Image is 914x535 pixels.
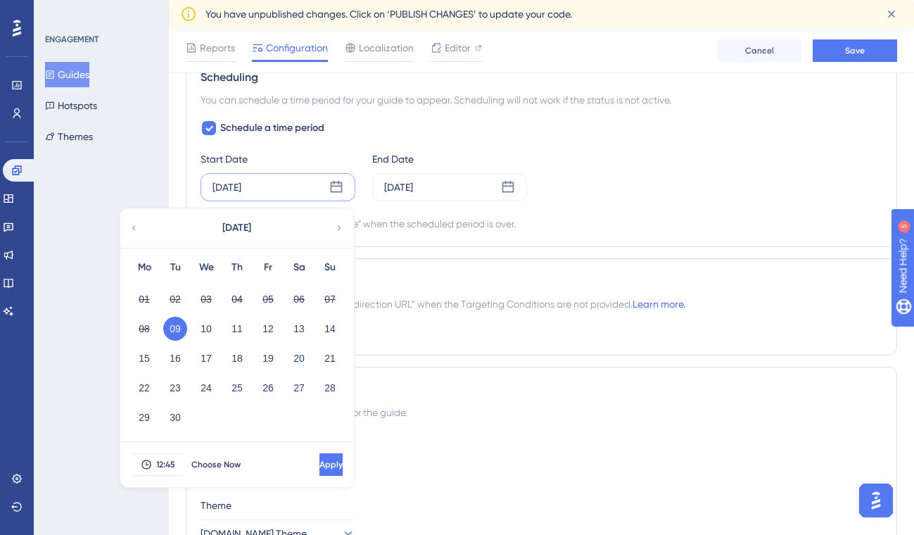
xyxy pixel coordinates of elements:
div: We [191,259,222,276]
div: Theme [201,497,882,514]
button: Hotspots [45,93,97,118]
button: 14 [318,317,342,341]
button: 08 [132,317,156,341]
button: Save [813,39,897,62]
div: Su [315,259,345,276]
div: Redirection [201,273,882,290]
div: Fr [253,259,284,276]
button: 03 [194,287,218,311]
span: Localization [359,39,414,56]
iframe: UserGuiding AI Assistant Launcher [855,479,897,522]
span: Need Help? [33,4,88,20]
button: 07 [318,287,342,311]
div: Advanced Settings [201,382,882,398]
span: Cancel [745,45,774,56]
button: Themes [45,124,93,149]
button: 01 [132,287,156,311]
div: Th [222,259,253,276]
div: [DATE] [212,179,241,196]
button: Guides [45,62,89,87]
button: Choose Now [184,453,248,476]
span: 12:45 [156,459,175,470]
button: 12 [256,317,280,341]
button: 29 [132,405,156,429]
button: 24 [194,376,218,400]
div: Tu [160,259,191,276]
button: 16 [163,346,187,370]
button: 11 [225,317,249,341]
div: Container [201,432,882,449]
button: 28 [318,376,342,400]
button: 13 [287,317,311,341]
button: 22 [132,376,156,400]
span: Reports [200,39,235,56]
button: 26 [256,376,280,400]
button: 09 [163,317,187,341]
div: [DATE] [384,179,413,196]
span: Configuration [266,39,328,56]
button: Apply [319,453,343,476]
span: You have unpublished changes. Click on ‘PUBLISH CHANGES’ to update your code. [205,6,572,23]
a: Learn more. [633,298,685,310]
button: Cancel [717,39,801,62]
button: 19 [256,346,280,370]
button: 06 [287,287,311,311]
div: Sa [284,259,315,276]
button: 10 [194,317,218,341]
button: 18 [225,346,249,370]
button: 17 [194,346,218,370]
span: Schedule a time period [220,120,324,137]
button: 30 [163,405,187,429]
div: Choose the container and theme for the guide. [201,404,882,421]
div: Automatically set as “Inactive” when the scheduled period is over. [226,215,516,232]
div: Start Date [201,151,355,168]
span: Choose Now [191,459,241,470]
button: 12:45 [132,453,184,476]
div: You can schedule a time period for your guide to appear. Scheduling will not work if the status i... [201,92,882,108]
span: Save [845,45,865,56]
div: End Date [372,151,527,168]
span: [DATE] [222,220,251,237]
button: 04 [225,287,249,311]
button: 15 [132,346,156,370]
button: 27 [287,376,311,400]
button: 21 [318,346,342,370]
button: 20 [287,346,311,370]
div: Scheduling [201,69,882,86]
button: 23 [163,376,187,400]
button: 02 [163,287,187,311]
div: 5 [98,7,102,18]
button: [DATE] [166,214,307,242]
span: Apply [319,459,343,470]
div: ENGAGEMENT [45,34,99,45]
button: 05 [256,287,280,311]
span: The browser will redirect to the “Redirection URL” when the Targeting Conditions are not provided. [201,296,685,313]
span: Editor [445,39,471,56]
button: 25 [225,376,249,400]
div: Mo [129,259,160,276]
